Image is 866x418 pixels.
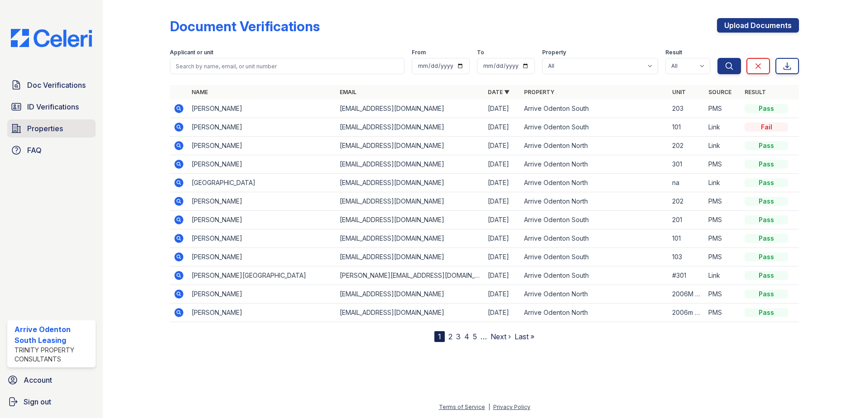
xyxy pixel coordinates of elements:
td: Arrive Odenton South [520,248,669,266]
td: [DATE] [484,192,520,211]
td: [PERSON_NAME] [188,229,336,248]
a: FAQ [7,141,96,159]
img: CE_Logo_Blue-a8612792a0a2168367f1c8372b55b34899dd931a85d93a1a3d3e32e68fde9ad4.png [4,29,99,47]
label: To [477,49,484,56]
td: [DATE] [484,137,520,155]
td: [DATE] [484,285,520,304]
td: [PERSON_NAME] [188,285,336,304]
td: 2006m 304 [669,304,705,322]
td: [DATE] [484,248,520,266]
div: Pass [745,234,788,243]
td: PMS [705,285,741,304]
div: Document Verifications [170,18,320,34]
div: Pass [745,308,788,317]
td: Link [705,137,741,155]
a: 2 [448,332,452,341]
td: 203 [669,100,705,118]
td: [EMAIL_ADDRESS][DOMAIN_NAME] [336,229,484,248]
td: [EMAIL_ADDRESS][DOMAIN_NAME] [336,174,484,192]
td: 2006M #304 [669,285,705,304]
td: [PERSON_NAME] [188,211,336,229]
td: [DATE] [484,266,520,285]
div: Trinity Property Consultants [14,346,92,364]
a: Doc Verifications [7,76,96,94]
td: PMS [705,155,741,174]
span: FAQ [27,145,42,156]
a: Terms of Service [439,404,485,410]
span: Account [24,375,52,385]
div: Pass [745,104,788,113]
td: [PERSON_NAME][EMAIL_ADDRESS][DOMAIN_NAME] [336,266,484,285]
td: [EMAIL_ADDRESS][DOMAIN_NAME] [336,304,484,322]
td: Arrive Odenton North [520,304,669,322]
div: | [488,404,490,410]
a: Properties [7,119,96,138]
a: 3 [456,332,461,341]
td: [PERSON_NAME] [188,304,336,322]
td: 202 [669,192,705,211]
span: Properties [27,123,63,134]
td: [EMAIL_ADDRESS][DOMAIN_NAME] [336,192,484,211]
td: [EMAIL_ADDRESS][DOMAIN_NAME] [336,100,484,118]
td: 301 [669,155,705,174]
td: [EMAIL_ADDRESS][DOMAIN_NAME] [336,155,484,174]
a: Property [524,89,554,95]
label: From [412,49,426,56]
a: 4 [464,332,469,341]
a: Upload Documents [717,18,799,33]
td: PMS [705,304,741,322]
div: Pass [745,197,788,206]
div: Arrive Odenton South Leasing [14,324,92,346]
span: … [481,331,487,342]
td: Arrive Odenton North [520,192,669,211]
div: 1 [434,331,445,342]
a: 5 [473,332,477,341]
div: Pass [745,215,788,224]
td: #301 [669,266,705,285]
label: Result [665,49,682,56]
td: Arrive Odenton North [520,155,669,174]
div: Pass [745,141,788,150]
td: [PERSON_NAME] [188,155,336,174]
td: Arrive Odenton South [520,100,669,118]
input: Search by name, email, or unit number [170,58,404,74]
a: Result [745,89,766,95]
a: ID Verifications [7,98,96,116]
td: PMS [705,100,741,118]
div: Pass [745,290,788,299]
td: [DATE] [484,118,520,137]
td: [PERSON_NAME] [188,100,336,118]
a: Sign out [4,393,99,411]
td: [DATE] [484,155,520,174]
div: Pass [745,271,788,280]
td: [EMAIL_ADDRESS][DOMAIN_NAME] [336,137,484,155]
td: PMS [705,248,741,266]
div: Pass [745,178,788,187]
a: Source [708,89,731,95]
td: Link [705,174,741,192]
td: [PERSON_NAME] [188,118,336,137]
td: Arrive Odenton North [520,137,669,155]
span: Sign out [24,396,51,407]
td: [EMAIL_ADDRESS][DOMAIN_NAME] [336,118,484,137]
label: Property [542,49,566,56]
td: [EMAIL_ADDRESS][DOMAIN_NAME] [336,248,484,266]
td: [DATE] [484,229,520,248]
td: Arrive Odenton South [520,229,669,248]
td: [PERSON_NAME][GEOGRAPHIC_DATA] [188,266,336,285]
a: Date ▼ [488,89,510,95]
td: 201 [669,211,705,229]
td: Arrive Odenton South [520,211,669,229]
a: Next › [491,332,511,341]
div: Pass [745,252,788,261]
div: Fail [745,123,788,132]
td: [PERSON_NAME] [188,248,336,266]
td: 101 [669,118,705,137]
td: na [669,174,705,192]
a: Email [340,89,356,95]
td: Link [705,118,741,137]
span: ID Verifications [27,101,79,112]
td: PMS [705,192,741,211]
td: [PERSON_NAME] [188,192,336,211]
